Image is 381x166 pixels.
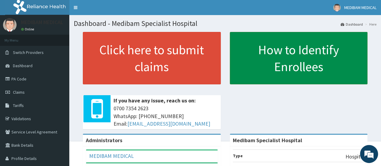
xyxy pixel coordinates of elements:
span: Switch Providers [13,50,44,55]
a: MEDIBAM MEDICAL [89,152,134,159]
a: [EMAIL_ADDRESS][DOMAIN_NAME] [127,120,210,127]
span: Dashboard [13,63,33,68]
img: User Image [333,4,341,11]
img: User Image [3,18,17,32]
a: Dashboard [341,22,363,27]
p: Hospital [345,153,364,161]
b: If you have any issue, reach us on: [114,97,196,104]
a: Click here to submit claims [83,32,221,84]
p: MEDIBAM MEDICAL [21,20,63,25]
strong: Medibam Specialist Hospital [233,137,302,144]
li: Here [364,22,376,27]
span: Tariffs [13,103,24,108]
b: Administrators [86,137,122,144]
span: Claims [13,89,25,95]
span: 0700 7354 2623 WhatsApp: [PHONE_NUMBER] Email: [114,105,218,128]
a: How to Identify Enrollees [230,32,368,84]
span: MEDIBAM MEDICAL [344,5,376,10]
a: Online [21,27,36,31]
b: Type [233,153,243,158]
h1: Dashboard - Medibam Specialist Hospital [74,20,376,27]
